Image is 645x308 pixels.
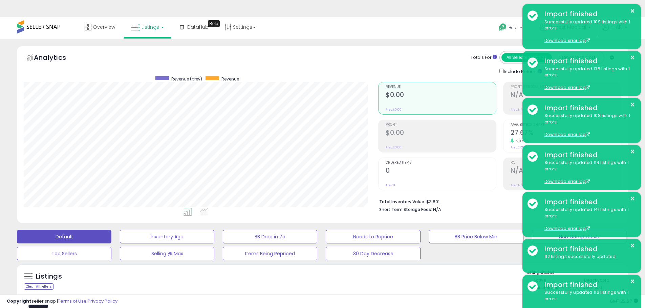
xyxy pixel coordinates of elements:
[187,24,209,30] span: DataHub
[386,183,395,187] small: Prev: 0
[539,254,636,260] div: 112 listings successfully updated.
[379,199,425,205] b: Total Inventory Value:
[539,207,636,232] div: Successfully updated 141 listings with 1 errors.
[511,183,524,187] small: Prev: N/A
[7,298,31,304] strong: Copyright
[326,230,420,243] button: Needs to Reprice
[386,145,402,149] small: Prev: $0.00
[80,17,120,37] a: Overview
[544,132,590,137] a: Download error log
[221,76,239,82] span: Revenue
[630,277,635,286] button: ×
[17,230,111,243] button: Default
[34,53,79,64] h5: Analytics
[471,54,497,61] div: Totals For
[544,85,590,90] a: Download error log
[223,247,317,260] button: Items Being Repriced
[539,56,636,66] div: Import finished
[511,91,621,100] h2: N/A
[501,53,552,62] button: All Selected Listings
[544,179,590,184] a: Download error log
[539,113,636,138] div: Successfully updated 108 listings with 1 errors.
[511,167,621,176] h2: N/A
[386,129,496,138] h2: $0.00
[511,145,528,149] small: Prev: 21.29%
[142,24,159,30] span: Listings
[171,76,202,82] span: Revenue (prev)
[630,53,635,62] button: ×
[17,247,111,260] button: Top Sellers
[544,226,590,231] a: Download error log
[539,150,636,160] div: Import finished
[36,272,62,281] h5: Listings
[429,230,523,243] button: BB Price Below Min
[539,160,636,185] div: Successfully updated 114 listings with 1 errors.
[433,206,441,213] span: N/A
[539,66,636,91] div: Successfully updated 135 listings with 1 errors.
[511,161,621,165] span: ROI
[630,147,635,156] button: ×
[514,139,529,144] small: 29.97%
[326,247,420,260] button: 30 Day Decrease
[386,108,402,112] small: Prev: $0.00
[544,38,590,43] a: Download error log
[511,85,621,89] span: Profit [PERSON_NAME]
[219,17,261,37] a: Settings
[24,283,54,290] div: Clear All Filters
[539,103,636,113] div: Import finished
[539,280,636,290] div: Import finished
[511,108,524,112] small: Prev: N/A
[539,244,636,254] div: Import finished
[539,197,636,207] div: Import finished
[630,194,635,203] button: ×
[494,67,550,75] div: Include Returns
[498,23,507,31] i: Get Help
[7,298,117,305] div: seller snap | |
[58,298,87,304] a: Terms of Use
[379,207,432,212] b: Short Term Storage Fees:
[93,24,115,30] span: Overview
[223,230,317,243] button: BB Drop in 7d
[88,298,117,304] a: Privacy Policy
[379,197,616,205] li: $3,801
[120,247,214,260] button: Selling @ Max
[630,100,635,109] button: ×
[386,161,496,165] span: Ordered Items
[630,241,635,250] button: ×
[539,19,636,44] div: Successfully updated 109 listings with 1 errors.
[511,123,621,127] span: Avg. Buybox Share
[509,25,518,30] span: Help
[386,123,496,127] span: Profit
[126,17,169,37] a: Listings
[493,18,529,39] a: Help
[386,167,496,176] h2: 0
[386,91,496,100] h2: $0.00
[511,129,621,138] h2: 27.67%
[386,85,496,89] span: Revenue
[175,17,214,37] a: DataHub
[208,20,220,27] div: Tooltip anchor
[120,230,214,243] button: Inventory Age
